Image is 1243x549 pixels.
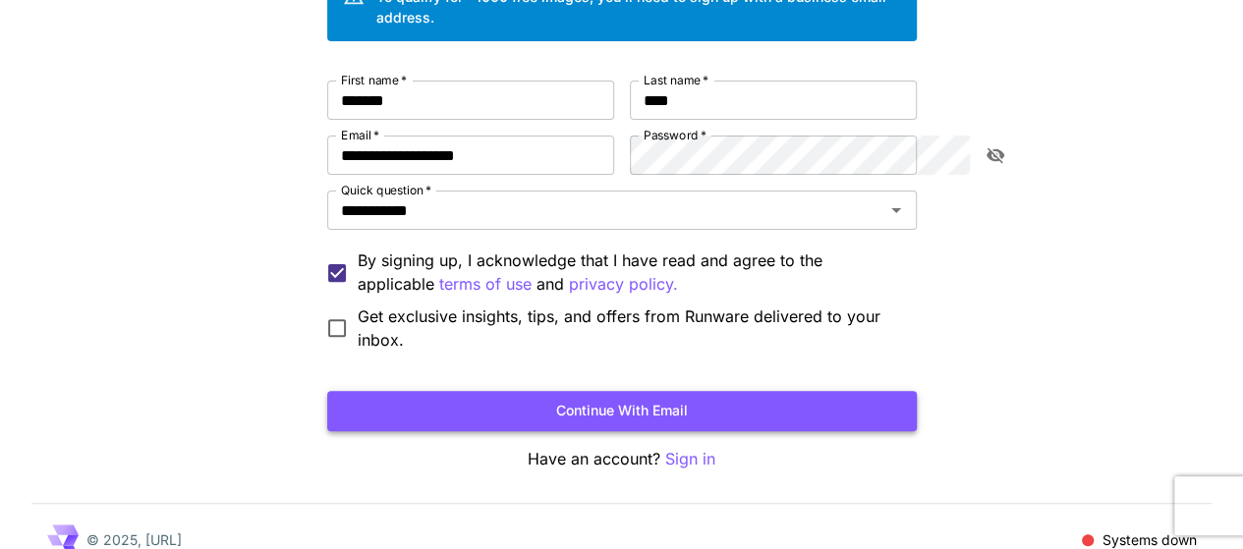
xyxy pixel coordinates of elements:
[882,196,910,224] button: Open
[341,72,407,88] label: First name
[327,391,917,431] button: Continue with email
[358,304,901,352] span: Get exclusive insights, tips, and offers from Runware delivered to your inbox.
[439,272,532,297] p: terms of use
[358,248,901,297] p: By signing up, I acknowledge that I have read and agree to the applicable and
[644,127,706,143] label: Password
[569,272,678,297] p: privacy policy.
[978,137,1013,173] button: toggle password visibility
[665,447,715,471] button: Sign in
[644,72,708,88] label: Last name
[439,272,532,297] button: By signing up, I acknowledge that I have read and agree to the applicable and privacy policy.
[341,182,431,198] label: Quick question
[327,447,917,471] p: Have an account?
[569,272,678,297] button: By signing up, I acknowledge that I have read and agree to the applicable terms of use and
[341,127,379,143] label: Email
